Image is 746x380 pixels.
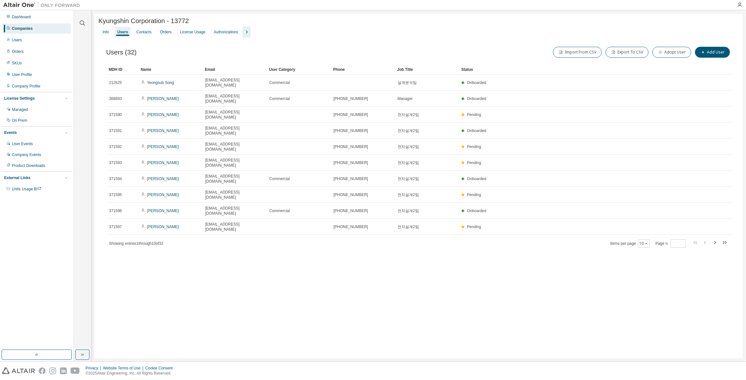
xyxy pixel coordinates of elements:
span: 371590 [109,112,122,117]
span: Kyungshin Corporation - 13772 [98,17,189,25]
span: [PHONE_NUMBER] [333,192,368,197]
a: [PERSON_NAME] [147,209,179,213]
span: [PHONE_NUMBER] [333,224,368,229]
div: MDH ID [109,64,136,75]
a: [PERSON_NAME] [147,128,179,133]
span: 371591 [109,128,122,133]
img: Altair One [3,2,83,8]
span: 전자설계2팀 [398,144,419,149]
span: Commercial [269,208,290,213]
span: 설계분석팀 [398,80,417,85]
a: [PERSON_NAME] [147,161,179,165]
span: 전자설계2팀 [398,224,419,229]
div: External Links [4,175,30,180]
span: [EMAIL_ADDRESS][DOMAIN_NAME] [205,190,264,200]
span: 368893 [109,96,122,101]
span: [PHONE_NUMBER] [333,112,368,117]
p: © 2025 Altair Engineering, Inc. All Rights Reserved. [86,371,177,376]
div: User Category [269,64,328,75]
span: [PHONE_NUMBER] [333,208,368,213]
div: Website Terms of Use [103,366,145,371]
span: 전자설계2팀 [398,192,419,197]
span: [EMAIL_ADDRESS][DOMAIN_NAME] [205,94,264,104]
a: [PERSON_NAME] [147,177,179,181]
span: 212625 [109,80,122,85]
div: Product Downloads [12,163,45,168]
span: [EMAIL_ADDRESS][DOMAIN_NAME] [205,78,264,88]
span: Onboarded [467,80,486,85]
span: Commercial [269,80,290,85]
span: Units Usage BI [12,187,41,191]
span: [PHONE_NUMBER] [333,128,368,133]
span: Page n. [656,239,686,248]
button: Adopt User [652,47,691,58]
a: Yeongsub Song [147,80,174,85]
div: Contacts [136,29,151,35]
span: Pending [467,193,481,197]
span: 전자설계2팀 [398,176,419,181]
span: [EMAIL_ADDRESS][DOMAIN_NAME] [205,174,264,184]
span: 전자설계2팀 [398,128,419,133]
span: Pending [467,145,481,149]
span: Commercial [269,176,290,181]
span: 전자설계2팀 [398,208,419,213]
img: linkedin.svg [60,368,67,374]
span: Pending [467,112,481,117]
span: [PHONE_NUMBER] [333,96,368,101]
div: Info [103,29,109,35]
div: Company Profile [12,84,40,89]
a: [PERSON_NAME] [147,193,179,197]
button: 10 [640,241,648,246]
span: 371593 [109,160,122,165]
div: User Events [12,141,33,146]
div: Name [141,64,200,75]
span: 371596 [109,208,122,213]
img: facebook.svg [39,368,46,374]
div: Status [461,64,693,75]
span: [EMAIL_ADDRESS][DOMAIN_NAME] [205,206,264,216]
span: [PHONE_NUMBER] [333,176,368,181]
span: Pending [467,225,481,229]
div: Cookie Consent [145,366,176,371]
div: User Profile [12,72,32,77]
div: License Usage [180,29,205,35]
div: Orders [12,49,24,54]
a: [PERSON_NAME] [147,96,179,101]
span: [PHONE_NUMBER] [333,144,368,149]
div: License Settings [4,96,35,101]
div: Companies [12,26,33,31]
span: Items per page [610,239,650,248]
span: Users (32) [106,49,137,56]
div: Privacy [86,366,103,371]
span: [EMAIL_ADDRESS][DOMAIN_NAME] [205,158,264,168]
a: [PERSON_NAME] [147,145,179,149]
div: Job Title [397,64,456,75]
div: Email [205,64,264,75]
button: Add User [695,47,730,58]
span: Pending [467,161,481,165]
span: Onboarded [467,96,486,101]
a: [PERSON_NAME] [147,225,179,229]
div: Events [4,130,17,135]
div: Users [117,29,128,35]
div: Managed [12,107,28,112]
span: [EMAIL_ADDRESS][DOMAIN_NAME] [205,126,264,136]
span: [EMAIL_ADDRESS][DOMAIN_NAME] [205,110,264,120]
a: [PERSON_NAME] [147,112,179,117]
span: [EMAIL_ADDRESS][DOMAIN_NAME] [205,222,264,232]
span: 371595 [109,192,122,197]
div: SKUs [12,61,22,66]
span: Commercial [269,96,290,101]
img: youtube.svg [71,368,80,374]
div: Orders [160,29,172,35]
span: Onboarded [467,128,486,133]
span: [PHONE_NUMBER] [333,160,368,165]
span: 전자설계2팀 [398,160,419,165]
button: Export To CSV [606,47,649,58]
div: Users [12,37,22,43]
span: Onboarded [467,177,486,181]
span: Showing entries 1 through 10 of 32 [109,241,163,246]
button: Import From CSV [553,47,602,58]
div: Phone [333,64,392,75]
div: Authorizations [214,29,238,35]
